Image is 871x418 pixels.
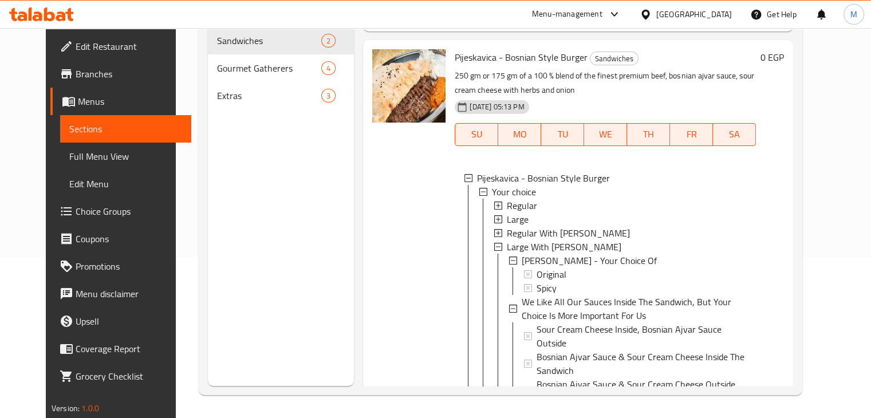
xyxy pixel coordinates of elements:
[492,185,536,199] span: Your choice
[675,126,708,143] span: FR
[50,88,191,115] a: Menus
[455,69,756,97] p: 250 gm or 175 gm of a 100 % blend of the finest premium beef, bosnian ajvar sauce, sour cream che...
[507,226,630,240] span: Regular With [PERSON_NAME]
[546,126,580,143] span: TU
[537,322,747,350] span: Sour Cream Cheese Inside, Bosnian Ajvar Sauce Outside
[322,90,335,101] span: 3
[76,40,182,53] span: Edit Restaurant
[50,362,191,390] a: Grocery Checklist
[632,126,665,143] span: TH
[60,143,191,170] a: Full Menu View
[713,123,756,146] button: SA
[537,350,747,377] span: Bosnian Ajvar Sauce & Sour Cream Cheese Inside The Sandwich
[656,8,732,21] div: [GEOGRAPHIC_DATA]
[76,314,182,328] span: Upsell
[537,267,566,281] span: Original
[217,34,321,48] span: Sandwiches
[50,280,191,307] a: Menu disclaimer
[537,281,557,295] span: Spicy
[589,126,622,143] span: WE
[460,126,494,143] span: SU
[50,307,191,335] a: Upsell
[76,342,182,356] span: Coverage Report
[50,253,191,280] a: Promotions
[537,377,747,405] span: Bosnian Ajvar Sauce & Sour Cream Cheese Outside The Sandwich
[217,89,321,102] span: Extras
[321,61,336,75] div: items
[477,171,610,185] span: Pijeskavica - Bosnian Style Burger
[208,22,354,114] nav: Menu sections
[76,259,182,273] span: Promotions
[465,101,529,112] span: [DATE] 05:13 PM
[627,123,670,146] button: TH
[541,123,584,146] button: TU
[50,335,191,362] a: Coverage Report
[76,369,182,383] span: Grocery Checklist
[208,82,354,109] div: Extras3
[322,36,335,46] span: 2
[498,123,541,146] button: MO
[81,401,99,416] span: 1.0.0
[718,126,751,143] span: SA
[50,198,191,225] a: Choice Groups
[455,123,498,146] button: SU
[50,60,191,88] a: Branches
[760,49,784,65] h6: 0 EGP
[321,89,336,102] div: items
[78,94,182,108] span: Menus
[69,149,182,163] span: Full Menu View
[372,49,446,123] img: Pijeskavica - Bosnian Style Burger
[507,212,529,226] span: Large
[584,123,627,146] button: WE
[503,126,537,143] span: MO
[76,67,182,81] span: Branches
[60,170,191,198] a: Edit Menu
[69,122,182,136] span: Sections
[50,225,191,253] a: Coupons
[60,115,191,143] a: Sections
[670,123,713,146] button: FR
[522,295,747,322] span: We Like All Our Sauces Inside The Sandwich, But Your Choice Is More Important For Us
[321,34,336,48] div: items
[76,287,182,301] span: Menu disclaimer
[507,199,537,212] span: Regular
[322,63,335,74] span: 4
[590,52,638,65] span: Sandwiches
[217,61,321,75] span: Gourmet Gatherers
[52,401,80,416] span: Version:
[507,240,621,254] span: Large With [PERSON_NAME]
[590,52,639,65] div: Sandwiches
[850,8,857,21] span: M
[69,177,182,191] span: Edit Menu
[208,54,354,82] div: Gourmet Gatherers4
[532,7,602,21] div: Menu-management
[50,33,191,60] a: Edit Restaurant
[208,27,354,54] div: Sandwiches2
[455,49,588,66] span: Pijeskavica - Bosnian Style Burger
[76,204,182,218] span: Choice Groups
[76,232,182,246] span: Coupons
[522,254,657,267] span: [PERSON_NAME] - Your Choice Of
